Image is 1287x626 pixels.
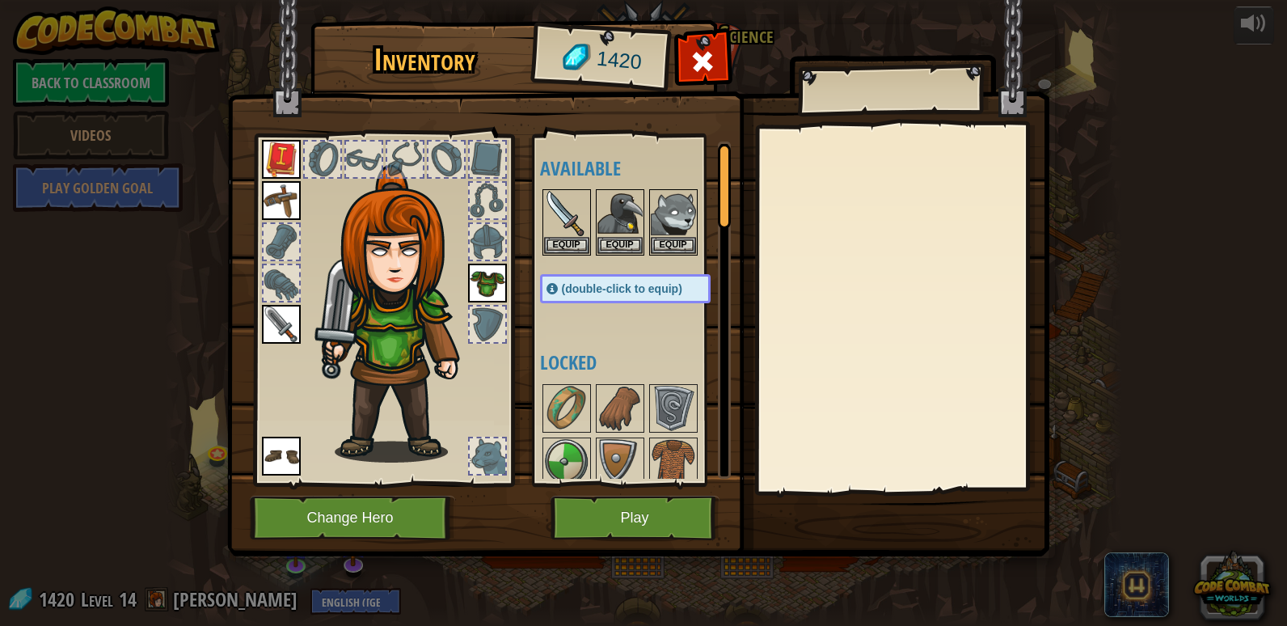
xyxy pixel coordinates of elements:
img: portrait.png [262,181,301,220]
button: Play [551,496,719,540]
img: portrait.png [262,437,301,476]
h4: Available [540,158,743,179]
span: 1420 [595,44,643,77]
img: portrait.png [651,386,696,431]
button: Equip [597,237,643,254]
button: Equip [651,237,696,254]
img: portrait.png [597,386,643,431]
img: portrait.png [262,305,301,344]
img: portrait.png [597,439,643,484]
img: portrait.png [597,191,643,236]
h4: Locked [540,352,743,373]
img: portrait.png [544,439,589,484]
img: portrait.png [544,191,589,236]
span: (double-click to equip) [562,282,682,295]
button: Equip [544,237,589,254]
img: portrait.png [544,386,589,431]
img: portrait.png [651,439,696,484]
img: portrait.png [262,140,301,179]
h1: Inventory [322,43,528,77]
button: Change Hero [250,496,455,540]
img: portrait.png [651,191,696,236]
img: hair_f2.png [314,165,488,463]
img: portrait.png [468,264,507,302]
